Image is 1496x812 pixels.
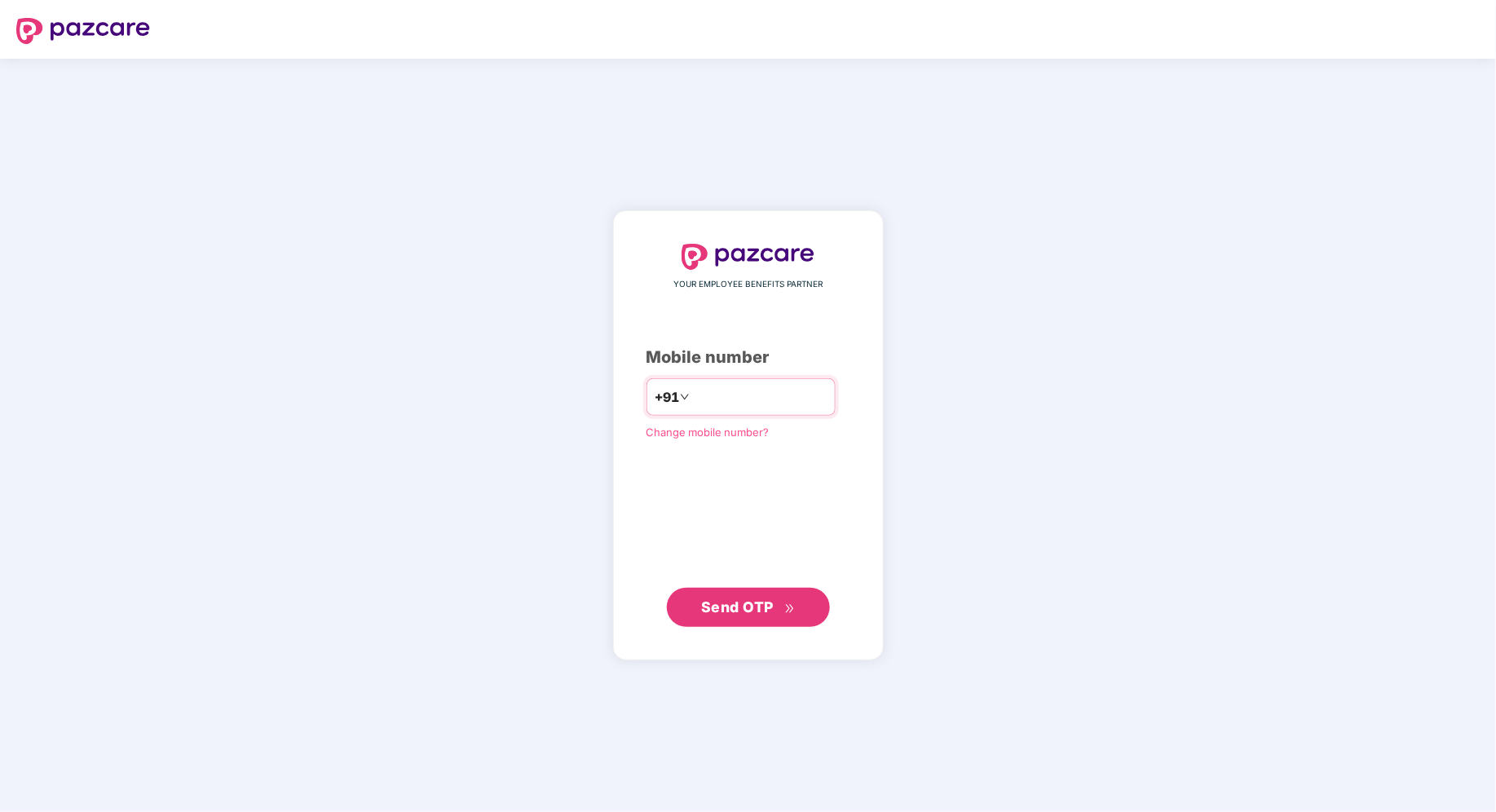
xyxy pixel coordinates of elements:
img: logo [16,18,150,44]
span: YOUR EMPLOYEE BENEFITS PARTNER [673,278,823,291]
span: double-right [784,603,795,614]
span: down [680,392,690,402]
a: Change mobile number? [647,426,770,439]
button: Send OTPdouble-right [667,588,830,627]
span: +91 [655,387,680,408]
span: Send OTP [701,598,774,616]
div: Mobile number [647,345,850,370]
img: logo [682,244,815,270]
